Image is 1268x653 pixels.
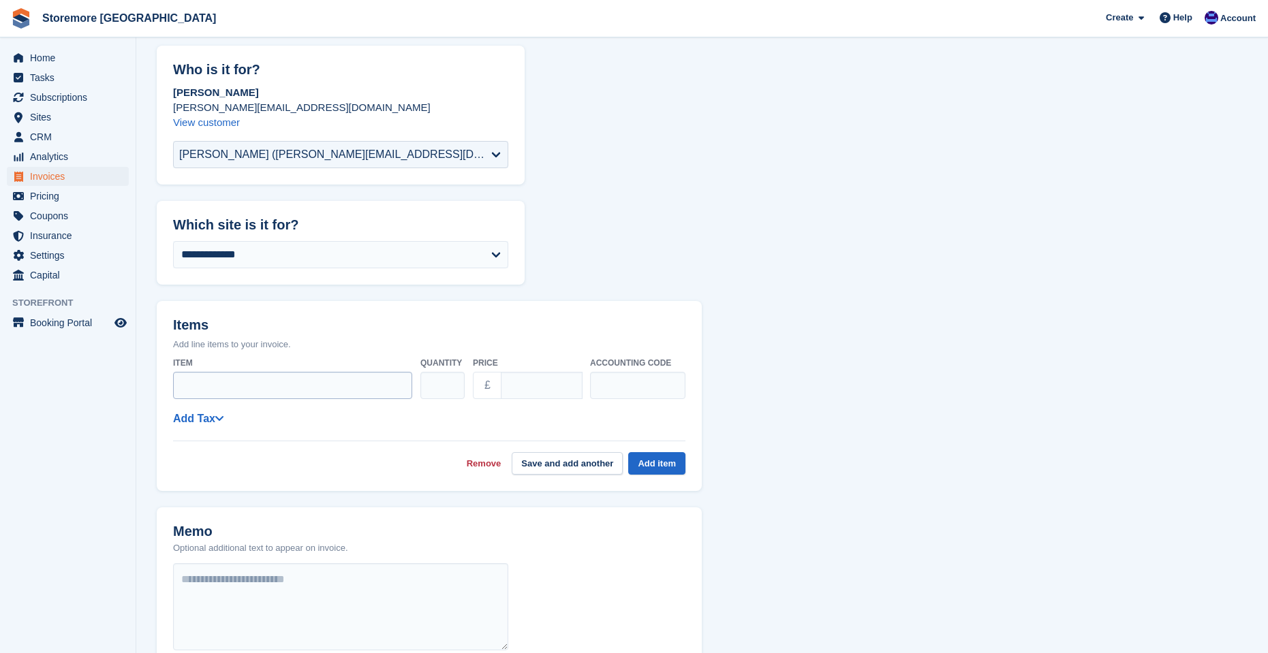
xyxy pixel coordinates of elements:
[1106,11,1133,25] span: Create
[173,317,685,336] h2: Items
[420,357,465,369] label: Quantity
[30,88,112,107] span: Subscriptions
[7,108,129,127] a: menu
[30,313,112,332] span: Booking Portal
[173,62,508,78] h2: Who is it for?
[7,313,129,332] a: menu
[1220,12,1256,25] span: Account
[173,413,223,424] a: Add Tax
[628,452,685,475] button: Add item
[512,452,623,475] button: Save and add another
[7,187,129,206] a: menu
[30,108,112,127] span: Sites
[7,206,129,225] a: menu
[1173,11,1192,25] span: Help
[7,88,129,107] a: menu
[173,357,412,369] label: Item
[7,127,129,146] a: menu
[467,457,501,471] a: Remove
[30,147,112,166] span: Analytics
[173,541,348,555] p: Optional additional text to appear on invoice.
[590,357,685,369] label: Accounting code
[11,8,31,29] img: stora-icon-8386f47178a22dfd0bd8f6a31ec36ba5ce8667c1dd55bd0f319d3a0aa187defe.svg
[30,226,112,245] span: Insurance
[30,206,112,225] span: Coupons
[30,48,112,67] span: Home
[7,48,129,67] a: menu
[173,85,508,100] p: [PERSON_NAME]
[1205,11,1218,25] img: Angela
[473,357,582,369] label: Price
[7,167,129,186] a: menu
[173,116,240,128] a: View customer
[7,226,129,245] a: menu
[30,167,112,186] span: Invoices
[7,246,129,265] a: menu
[173,100,508,115] p: [PERSON_NAME][EMAIL_ADDRESS][DOMAIN_NAME]
[7,266,129,285] a: menu
[7,147,129,166] a: menu
[7,68,129,87] a: menu
[30,266,112,285] span: Capital
[112,315,129,331] a: Preview store
[30,246,112,265] span: Settings
[30,127,112,146] span: CRM
[173,338,685,351] p: Add line items to your invoice.
[30,68,112,87] span: Tasks
[12,296,136,310] span: Storefront
[173,217,508,233] h2: Which site is it for?
[37,7,221,29] a: Storemore [GEOGRAPHIC_DATA]
[179,146,491,163] div: [PERSON_NAME] ([PERSON_NAME][EMAIL_ADDRESS][DOMAIN_NAME])
[173,524,348,539] h2: Memo
[30,187,112,206] span: Pricing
